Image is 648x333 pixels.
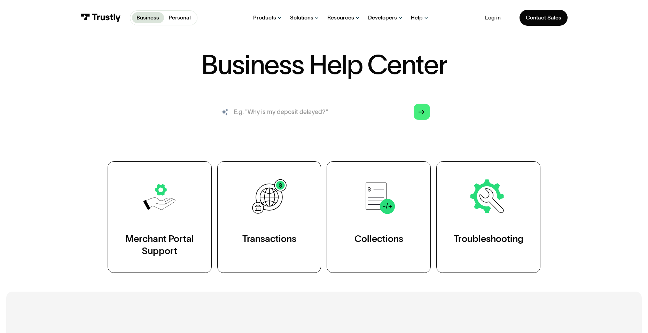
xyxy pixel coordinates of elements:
img: Trustly Logo [80,14,120,22]
a: Transactions [217,161,321,273]
div: Troubleshooting [454,233,523,245]
a: Troubleshooting [436,161,540,273]
a: Log in [485,14,501,21]
div: Developers [368,14,397,21]
div: Help [411,14,423,21]
form: Search [212,99,436,124]
a: Collections [327,161,431,273]
h1: Business Help Center [201,51,447,78]
div: Contact Sales [526,14,561,21]
div: Merchant Portal Support [123,233,196,257]
p: Personal [169,14,191,22]
input: search [212,99,436,124]
a: Business [132,12,164,23]
div: Products [253,14,276,21]
a: Contact Sales [520,10,568,26]
p: Business [136,14,159,22]
div: Transactions [242,233,296,245]
div: Resources [327,14,354,21]
a: Merchant Portal Support [108,161,212,273]
a: Personal [164,12,196,23]
div: Collections [354,233,403,245]
div: Solutions [290,14,313,21]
